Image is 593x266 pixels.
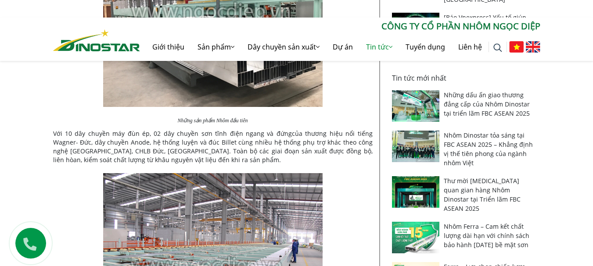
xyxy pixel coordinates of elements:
[444,222,529,249] a: Nhôm Ferra – Cam kết chất lượng dài hạn với chính sách bảo hành [DATE] bề mặt sơn
[146,33,191,61] a: Giới thiệu
[177,117,248,124] em: Những sản phẩm Nhôm đầu tiên
[140,20,540,33] p: CÔNG TY CỔ PHẦN NHÔM NGỌC DIỆP
[526,41,540,53] img: English
[326,33,359,61] a: Dự án
[509,41,524,53] img: Tiếng Việt
[444,177,521,213] a: Thư mời [MEDICAL_DATA] quan gian hàng Nhôm Dinostar tại Triển lãm FBC ASEAN 2025
[392,222,440,253] img: Nhôm Ferra – Cam kết chất lượng dài hạn với chính sách bảo hành 15 năm bề mặt sơn
[444,13,526,40] a: [Báo Vnexpress] Yếu tố giúp Tập đoàn Ngọc Diệp đạt Thương hiệu quốc gia
[53,129,373,164] p: Với 10 dây chuyền máy đùn ép, 02 dây chuyền sơn tĩnh điện ngang và đứngcủa thương hiệu nổi tiếng ...
[392,90,440,122] img: Những dấu ấn giao thương đẳng cấp của Nhôm Dinostar tại triển lãm FBC ASEAN 2025
[392,131,440,162] img: Nhôm Dinostar tỏa sáng tại FBC ASEAN 2025 – Khẳng định vị thế tiên phong của ngành nhôm Việt
[493,43,502,52] img: search
[241,33,326,61] a: Dây chuyền sản xuất
[191,33,241,61] a: Sản phẩm
[444,91,530,117] a: Những dấu ấn giao thương đẳng cấp của Nhôm Dinostar tại triển lãm FBC ASEAN 2025
[53,29,140,51] img: Nhôm Dinostar
[392,176,440,208] img: Thư mời tham quan gian hàng Nhôm Dinostar tại Triển lãm FBC ASEAN 2025
[392,73,535,83] p: Tin tức mới nhất
[452,33,489,61] a: Liên hệ
[399,33,452,61] a: Tuyển dụng
[359,33,399,61] a: Tin tức
[444,131,533,167] a: Nhôm Dinostar tỏa sáng tại FBC ASEAN 2025 – Khẳng định vị thế tiên phong của ngành nhôm Việt
[392,13,440,44] img: [Báo Vnexpress] Yếu tố giúp Tập đoàn Ngọc Diệp đạt Thương hiệu quốc gia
